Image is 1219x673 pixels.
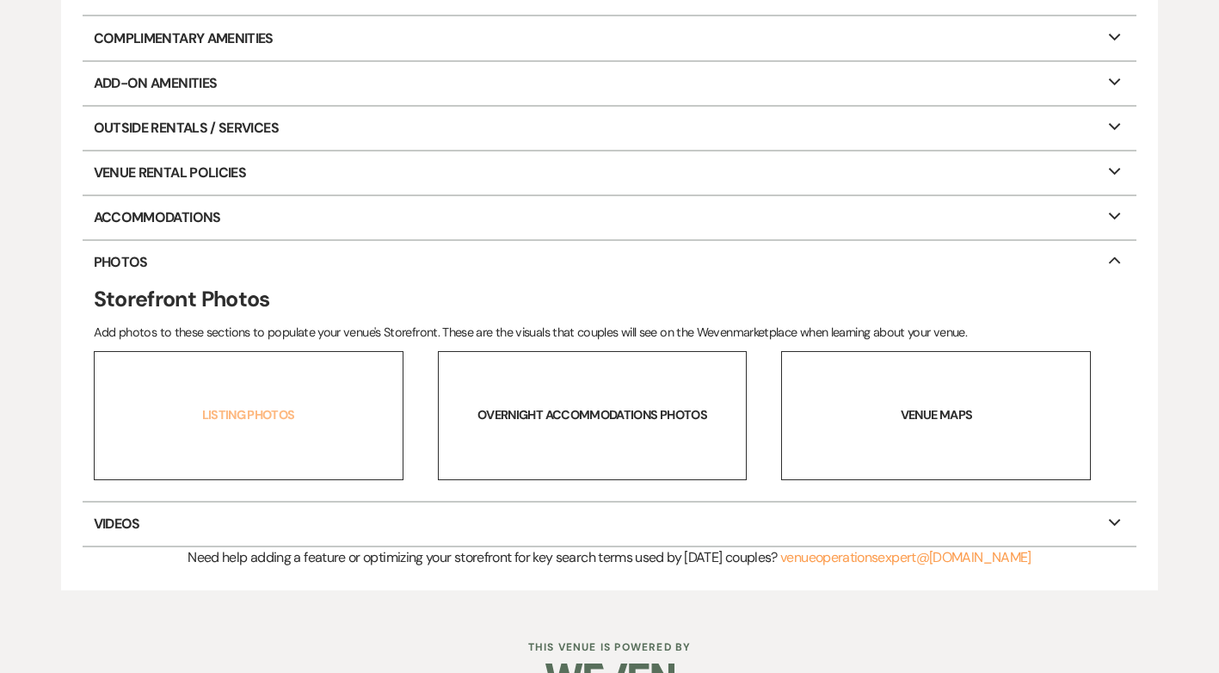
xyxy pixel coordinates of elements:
h4: Storefront Photos [94,284,967,314]
p: Complimentary Amenities [83,16,1136,59]
span: Need help adding a feature or optimizing your storefront for key search terms used by [DATE] coup... [188,548,777,566]
a: Venue Maps [781,351,1091,480]
p: Venue Rental Policies [83,151,1136,194]
a: venueoperationsexpert@[DOMAIN_NAME] [780,548,1031,566]
p: Videos [83,503,1136,546]
p: Outside Rentals / Services [83,107,1136,150]
p: Add photos to these sections to populate your venue's Storefront. These are the visuals that coup... [94,314,967,351]
p: Add-On Amenities [83,62,1136,105]
a: Overnight Accommodations Photos [438,351,748,480]
p: Photos [83,241,1136,284]
a: Listing Photos [94,351,403,480]
p: Accommodations [83,196,1136,239]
